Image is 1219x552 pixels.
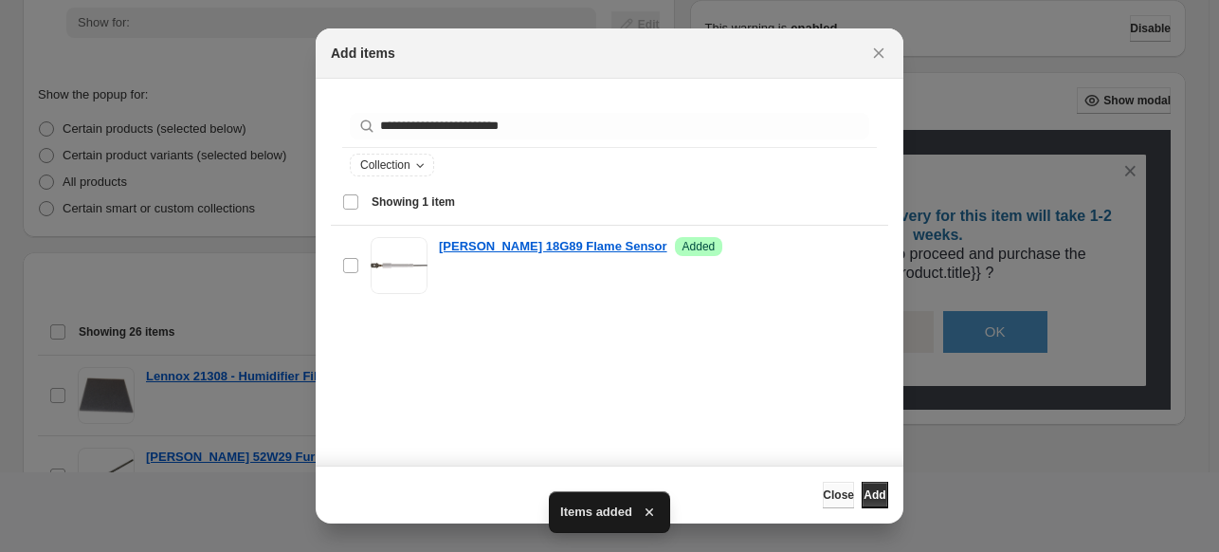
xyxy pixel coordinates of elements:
span: Items added [560,503,632,522]
span: Close [823,488,854,503]
span: Added [682,239,716,254]
button: Collection [351,155,433,175]
span: Showing 1 item [372,194,455,210]
a: [PERSON_NAME] 18G89 Flame Sensor [439,237,667,256]
span: Collection [360,157,410,173]
img: Lennox 18G89 Flame Sensor [371,237,428,294]
button: Add [862,482,888,508]
button: Close [865,40,892,66]
span: Add [864,488,885,503]
button: Close [823,482,854,508]
h2: Add items [331,44,395,63]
